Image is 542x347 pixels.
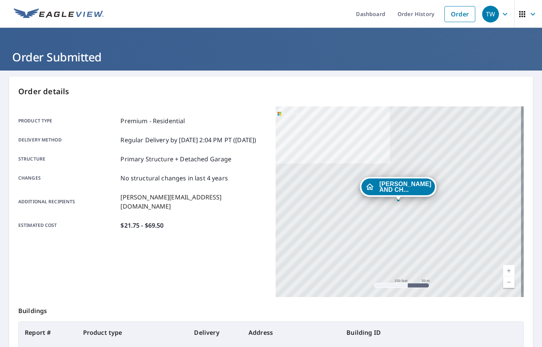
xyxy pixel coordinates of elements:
img: EV Logo [14,8,104,20]
a: Current Level 17, Zoom In [503,265,515,276]
th: Report # [19,322,77,343]
th: Address [242,322,340,343]
p: Product type [18,116,117,125]
th: Product type [77,322,188,343]
p: Premium - Residential [120,116,185,125]
th: Building ID [340,322,523,343]
p: Order details [18,86,524,97]
a: Order [444,6,475,22]
h1: Order Submitted [9,49,533,65]
div: Dropped pin, building RON AND CHRISTINE CAZIER, Residential property, 129 Coachlamp Rd Oakland, M... [360,177,436,201]
p: [PERSON_NAME][EMAIL_ADDRESS][DOMAIN_NAME] [120,193,266,211]
p: Additional recipients [18,193,117,211]
p: Changes [18,173,117,183]
p: Delivery method [18,135,117,145]
p: No structural changes in last 4 years [120,173,228,183]
th: Delivery [188,322,242,343]
span: [PERSON_NAME] AND CH... [379,181,431,193]
p: Structure [18,154,117,164]
p: Buildings [18,297,524,321]
div: TW [482,6,499,22]
p: Estimated cost [18,221,117,230]
a: Current Level 17, Zoom Out [503,276,515,288]
p: Primary Structure + Detached Garage [120,154,231,164]
p: Regular Delivery by [DATE] 2:04 PM PT ([DATE]) [120,135,256,145]
p: $21.75 - $69.50 [120,221,164,230]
